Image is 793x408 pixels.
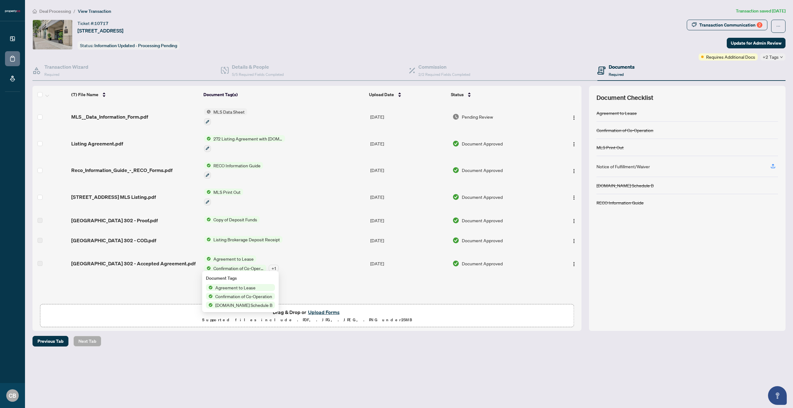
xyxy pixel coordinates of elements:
img: IMG-C12328962_1.jpg [33,20,72,49]
div: Document Tags [206,275,275,282]
span: Reco_Information_Guide_-_RECO_Forms.pdf [71,166,172,174]
th: Status [448,86,551,103]
img: Status Icon [204,162,211,169]
span: Document Approved [462,167,503,174]
h4: Details & People [232,63,284,71]
img: Status Icon [204,255,211,262]
article: Transaction saved [DATE] [736,7,786,15]
img: Status Icon [204,189,211,195]
span: View Transaction [78,8,111,14]
span: Document Checklist [596,93,653,102]
td: [DATE] [368,157,450,184]
p: Supported files include .PDF, .JPG, .JPEG, .PNG under 25 MB [44,316,570,324]
div: [DOMAIN_NAME] Schedule B [596,182,654,189]
span: ellipsis [776,24,781,28]
button: Logo [569,139,579,149]
span: [STREET_ADDRESS] MLS Listing.pdf [71,193,156,201]
img: Status Icon [204,265,211,272]
span: MLS__Data_Information_Form.pdf [71,113,148,120]
span: Drag & Drop orUpload FormsSupported files include .PDF, .JPG, .JPEG, .PNG under25MB [40,304,574,327]
td: [DATE] [368,184,450,210]
img: Document Status [452,260,459,267]
img: Logo [571,238,576,243]
span: Requires Additional Docs [706,53,755,60]
img: Status Icon [206,293,213,300]
span: MLS Print Out [211,189,243,195]
h4: Transaction Wizard [44,63,88,71]
div: Confirmation of Co-Operation [596,127,653,134]
h4: Documents [609,63,635,71]
div: RECO Information Guide [596,199,644,206]
span: Required [609,72,624,77]
button: Status IconRECO Information Guide [204,162,263,179]
button: Status IconAgreement to LeaseStatus IconConfirmation of Co-Operation+1 [204,255,279,272]
img: Document Status [452,217,459,224]
span: [GEOGRAPHIC_DATA] 302 - Accepted Agreement.pdf [71,260,196,267]
button: Status IconCopy of Deposit Funds [204,216,260,223]
div: Status: [77,41,180,50]
span: Required [44,72,59,77]
td: [DATE] [368,210,450,230]
img: Document Status [452,113,459,120]
td: [DATE] [368,230,450,250]
img: Status Icon [204,135,211,142]
h4: Commission [418,63,470,71]
img: Status Icon [204,236,211,243]
button: Logo [569,235,579,245]
img: Logo [571,142,576,147]
span: [GEOGRAPHIC_DATA] 302 - Proof.pdf [71,217,158,224]
button: Transaction Communication2 [687,20,767,30]
button: Next Tab [73,336,101,347]
span: 10717 [94,21,108,26]
img: Document Status [452,140,459,147]
span: 272 Listing Agreement with [DOMAIN_NAME] Company Schedule A to Listing Agreement [211,135,285,142]
span: Agreement to Lease [211,255,256,262]
span: Update for Admin Review [731,38,781,48]
span: RECO Information Guide [211,162,263,169]
span: Upload Date [369,91,394,98]
span: Copy of Deposit Funds [211,216,260,223]
div: Agreement to Lease [596,110,637,116]
span: +2 Tags [763,53,779,61]
div: + 1 [269,265,279,272]
span: Agreement to Lease [213,284,258,291]
span: Drag & Drop or [273,308,342,316]
div: MLS Print Out [596,144,624,151]
button: Logo [569,215,579,225]
span: Status [451,91,464,98]
img: Document Status [452,167,459,174]
span: Confirmation of Co-Operation [211,265,266,272]
th: Document Tag(s) [201,86,367,103]
span: Document Approved [462,140,503,147]
div: Notice of Fulfillment/Waiver [596,163,650,170]
span: Document Approved [462,237,503,244]
span: CB [9,391,16,400]
span: Previous Tab [37,336,63,346]
span: [DOMAIN_NAME] Schedule B [213,302,275,308]
span: [GEOGRAPHIC_DATA] 302 - COD.pdf [71,237,156,244]
button: Status IconMLS Print Out [204,189,243,205]
span: MLS Data Sheet [211,108,247,115]
div: Transaction Communication [699,20,762,30]
span: down [780,56,783,59]
th: Upload Date [367,86,448,103]
img: Logo [571,169,576,174]
button: Open asap [768,386,787,405]
button: Logo [569,258,579,268]
button: Previous Tab [32,336,68,347]
li: / [73,7,75,15]
td: [DATE] [368,103,450,130]
div: Ticket #: [77,20,108,27]
span: 2/2 Required Fields Completed [418,72,470,77]
span: Information Updated - Processing Pending [94,43,177,48]
button: Logo [569,165,579,175]
img: Logo [571,262,576,267]
button: Status IconMLS Data Sheet [204,108,247,125]
span: home [32,9,37,13]
img: Status Icon [204,108,211,115]
th: (7) File Name [69,86,201,103]
td: [DATE] [368,250,450,277]
span: Listing Brokerage Deposit Receipt [211,236,282,243]
button: Logo [569,112,579,122]
span: Listing Agreement.pdf [71,140,123,147]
